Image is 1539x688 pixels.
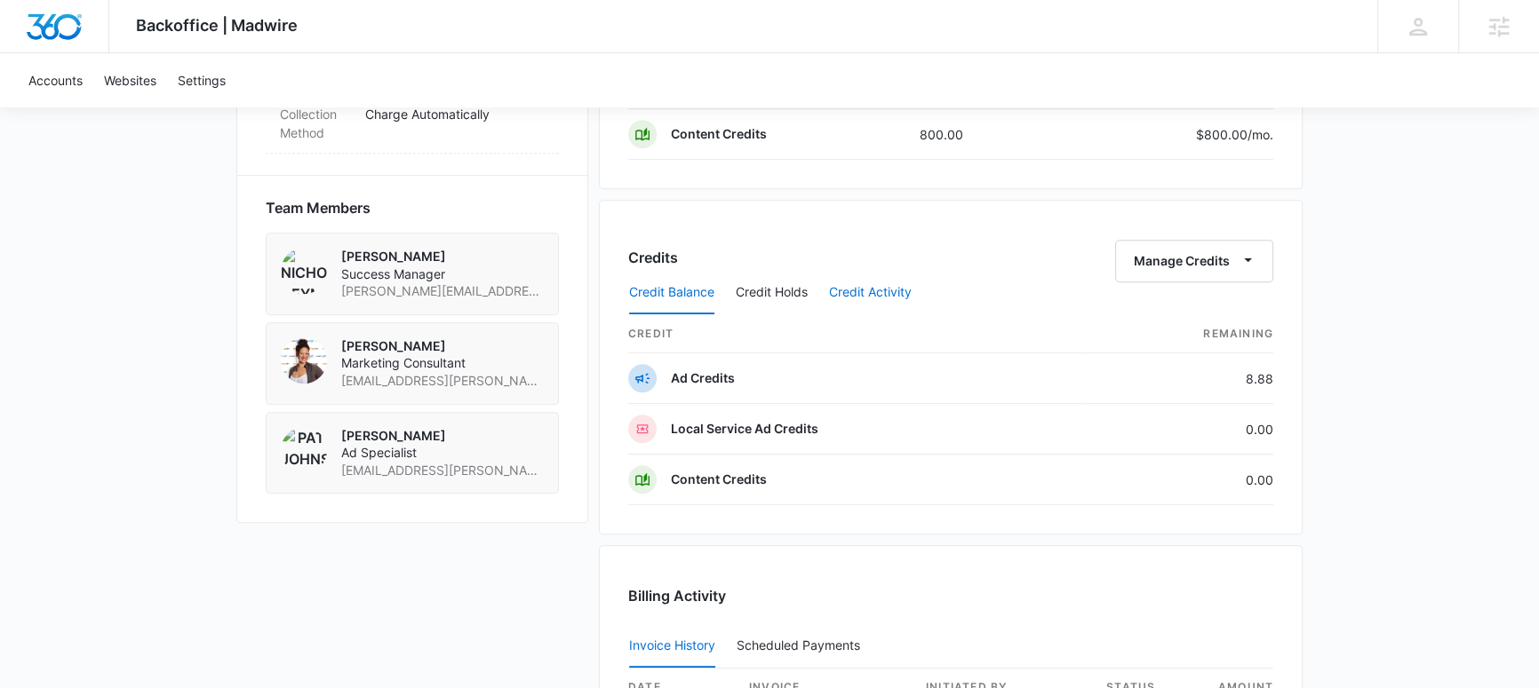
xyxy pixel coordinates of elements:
[905,109,1057,160] td: 800.00
[280,105,351,142] dt: Collection Method
[736,272,808,314] button: Credit Holds
[1085,404,1273,455] td: 0.00
[281,427,327,473] img: Pat Johnson
[671,420,818,438] p: Local Service Ad Credits
[341,372,544,390] span: [EMAIL_ADDRESS][PERSON_NAME][DOMAIN_NAME]
[341,354,544,372] span: Marketing Consultant
[266,94,559,154] div: Collection MethodCharge Automatically
[281,337,327,384] img: Lauren Gagnon
[341,427,544,445] p: [PERSON_NAME]
[341,265,544,283] span: Success Manager
[1085,315,1273,353] th: Remaining
[628,315,1085,353] th: credit
[829,272,912,314] button: Credit Activity
[671,471,767,488] p: Content Credits
[341,462,544,479] span: [EMAIL_ADDRESS][PERSON_NAME][DOMAIN_NAME]
[136,16,298,35] span: Backoffice | Madwire
[167,53,236,107] a: Settings
[341,282,544,300] span: [PERSON_NAME][EMAIL_ADDRESS][PERSON_NAME][DOMAIN_NAME]
[341,444,544,462] span: Ad Specialist
[266,197,371,218] span: Team Members
[737,639,867,652] div: Scheduled Payments
[629,272,714,314] button: Credit Balance
[341,337,544,355] p: [PERSON_NAME]
[629,625,715,668] button: Invoice History
[1190,125,1273,144] p: $800.00
[1115,240,1273,282] button: Manage Credits
[93,53,167,107] a: Websites
[671,369,735,387] p: Ad Credits
[628,585,1273,606] h3: Billing Activity
[281,248,327,294] img: Nicholas Geymann
[628,247,678,268] h3: Credits
[1085,353,1273,404] td: 8.88
[671,125,767,143] p: Content Credits
[1085,455,1273,505] td: 0.00
[1248,127,1273,142] span: /mo.
[18,53,93,107] a: Accounts
[341,248,544,265] p: [PERSON_NAME]
[365,105,545,123] p: Charge Automatically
